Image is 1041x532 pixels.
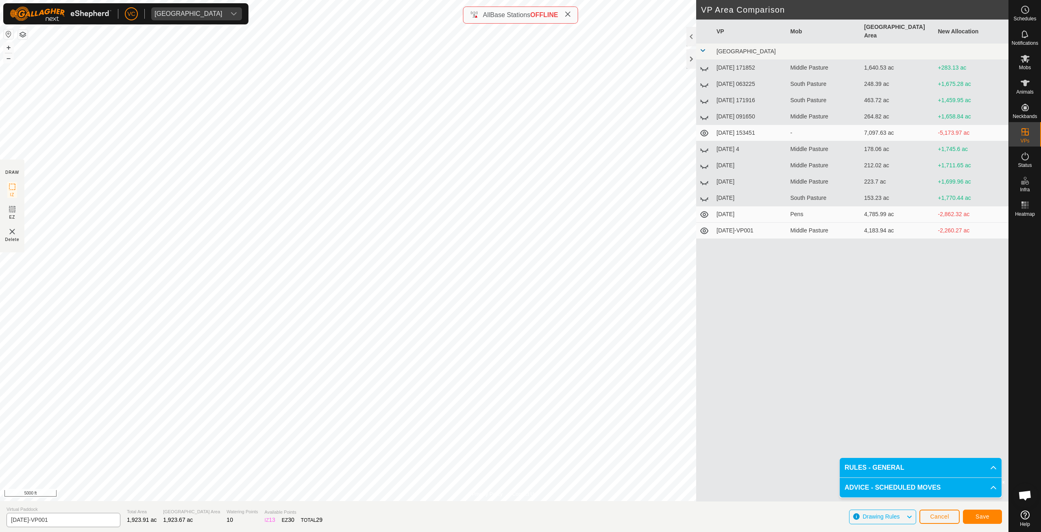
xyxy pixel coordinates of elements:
th: New Allocation [935,20,1009,44]
div: Middle Pasture [791,145,858,153]
p-accordion-header: RULES - GENERAL [840,458,1002,477]
span: VC [127,10,135,18]
span: Heatmap [1015,212,1035,217]
td: +1,745.6 ac [935,141,1009,158]
span: [GEOGRAPHIC_DATA] [717,48,776,55]
span: Help [1020,522,1030,527]
span: 30 [288,517,294,523]
th: VP [713,20,787,44]
p-accordion-header: ADVICE - SCHEDULED MOVES [840,478,1002,497]
div: Middle Pasture [791,177,858,186]
div: Open chat [1013,483,1037,508]
span: 1,923.67 ac [163,517,193,523]
span: Buenos Aires [151,7,226,20]
button: Reset Map [4,29,13,39]
td: 1,640.53 ac [861,60,935,76]
span: Drawing Rules [862,513,899,520]
td: +1,699.96 ac [935,174,1009,190]
td: [DATE]-VP001 [713,223,787,239]
span: All [483,11,490,18]
td: [DATE] 153451 [713,125,787,141]
td: 153.23 ac [861,190,935,206]
span: Mobs [1019,65,1031,70]
div: South Pasture [791,96,858,105]
span: Cancel [930,513,949,520]
td: 463.72 ac [861,92,935,109]
div: Middle Pasture [791,112,858,121]
span: Status [1018,163,1032,168]
td: +1,459.95 ac [935,92,1009,109]
span: Delete [5,236,20,243]
span: RULES - GENERAL [845,463,904,473]
td: [DATE] 4 [713,141,787,158]
td: -5,173.97 ac [935,125,1009,141]
div: South Pasture [791,194,858,202]
div: South Pasture [791,80,858,88]
span: [GEOGRAPHIC_DATA] Area [163,508,220,515]
span: IZ [10,192,15,198]
td: 248.39 ac [861,76,935,92]
span: Animals [1016,90,1034,94]
span: 29 [316,517,322,523]
td: 4,785.99 ac [861,206,935,223]
div: [GEOGRAPHIC_DATA] [155,11,222,17]
td: -2,260.27 ac [935,223,1009,239]
div: Middle Pasture [791,161,858,170]
div: Pens [791,210,858,219]
span: Available Points [265,509,322,516]
button: Cancel [919,510,960,524]
a: Help [1009,507,1041,530]
td: [DATE] [713,158,787,174]
button: Save [963,510,1002,524]
div: IZ [265,516,275,524]
a: Contact Us [512,490,536,498]
span: 13 [269,517,275,523]
td: +1,675.28 ac [935,76,1009,92]
td: [DATE] [713,206,787,223]
th: Mob [787,20,861,44]
span: Infra [1020,187,1030,192]
td: 4,183.94 ac [861,223,935,239]
td: [DATE] [713,174,787,190]
td: [DATE] 091650 [713,109,787,125]
td: [DATE] [713,190,787,206]
span: Schedules [1013,16,1036,21]
td: 223.7 ac [861,174,935,190]
div: - [791,129,858,137]
td: 7,097.63 ac [861,125,935,141]
span: Total Area [127,508,157,515]
div: dropdown trigger [226,7,242,20]
div: DRAW [5,169,19,175]
img: VP [7,227,17,236]
span: Watering Points [226,508,258,515]
img: Gallagher Logo [10,7,111,21]
span: Virtual Paddock [7,506,120,513]
td: +1,770.44 ac [935,190,1009,206]
span: OFFLINE [530,11,558,18]
button: – [4,53,13,63]
button: Map Layers [18,30,28,39]
h2: VP Area Comparison [701,5,1008,15]
td: [DATE] 171916 [713,92,787,109]
a: Privacy Policy [472,490,503,498]
span: ADVICE - SCHEDULED MOVES [845,483,941,493]
span: Neckbands [1013,114,1037,119]
div: TOTAL [301,516,322,524]
div: Middle Pasture [791,226,858,235]
span: VPs [1020,138,1029,143]
td: 178.06 ac [861,141,935,158]
span: 1,923.91 ac [127,517,157,523]
td: +283.13 ac [935,60,1009,76]
span: Base Stations [490,11,530,18]
div: Middle Pasture [791,63,858,72]
span: Save [976,513,989,520]
div: EZ [282,516,294,524]
td: -2,862.32 ac [935,206,1009,223]
span: EZ [9,214,15,220]
span: 10 [226,517,233,523]
button: + [4,43,13,53]
td: [DATE] 171852 [713,60,787,76]
td: 264.82 ac [861,109,935,125]
th: [GEOGRAPHIC_DATA] Area [861,20,935,44]
td: 212.02 ac [861,158,935,174]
